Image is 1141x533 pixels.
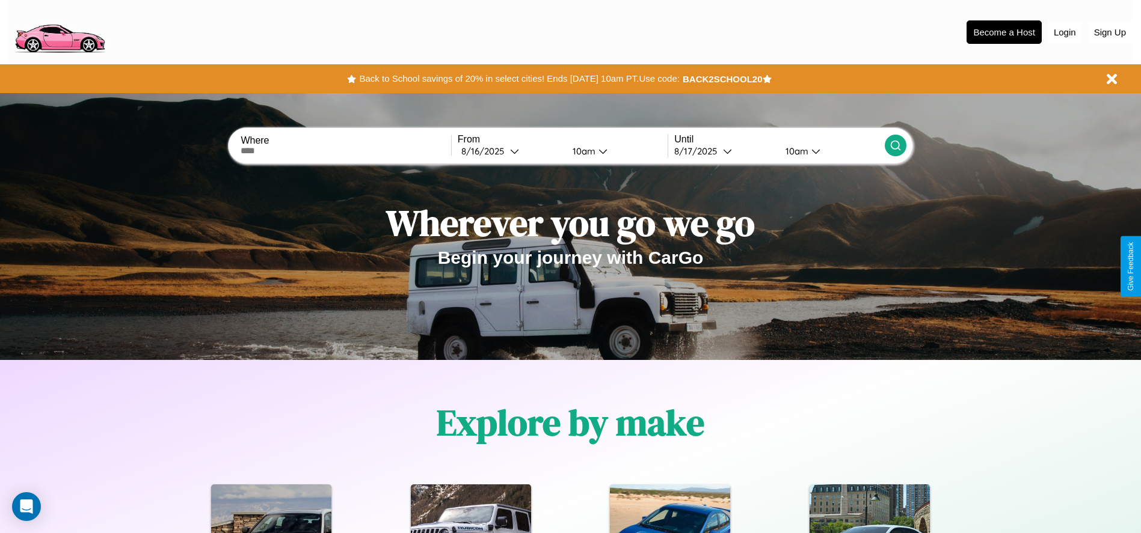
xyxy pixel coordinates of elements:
[12,492,41,521] div: Open Intercom Messenger
[458,134,668,145] label: From
[1127,242,1135,291] div: Give Feedback
[1088,21,1132,43] button: Sign Up
[683,74,763,84] b: BACK2SCHOOL20
[9,6,110,56] img: logo
[563,145,668,157] button: 10am
[776,145,885,157] button: 10am
[356,70,682,87] button: Back to School savings of 20% in select cities! Ends [DATE] 10am PT.Use code:
[241,135,451,146] label: Where
[437,398,704,447] h1: Explore by make
[674,134,884,145] label: Until
[780,145,811,157] div: 10am
[1048,21,1082,43] button: Login
[461,145,510,157] div: 8 / 16 / 2025
[458,145,563,157] button: 8/16/2025
[567,145,598,157] div: 10am
[967,20,1042,44] button: Become a Host
[674,145,723,157] div: 8 / 17 / 2025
